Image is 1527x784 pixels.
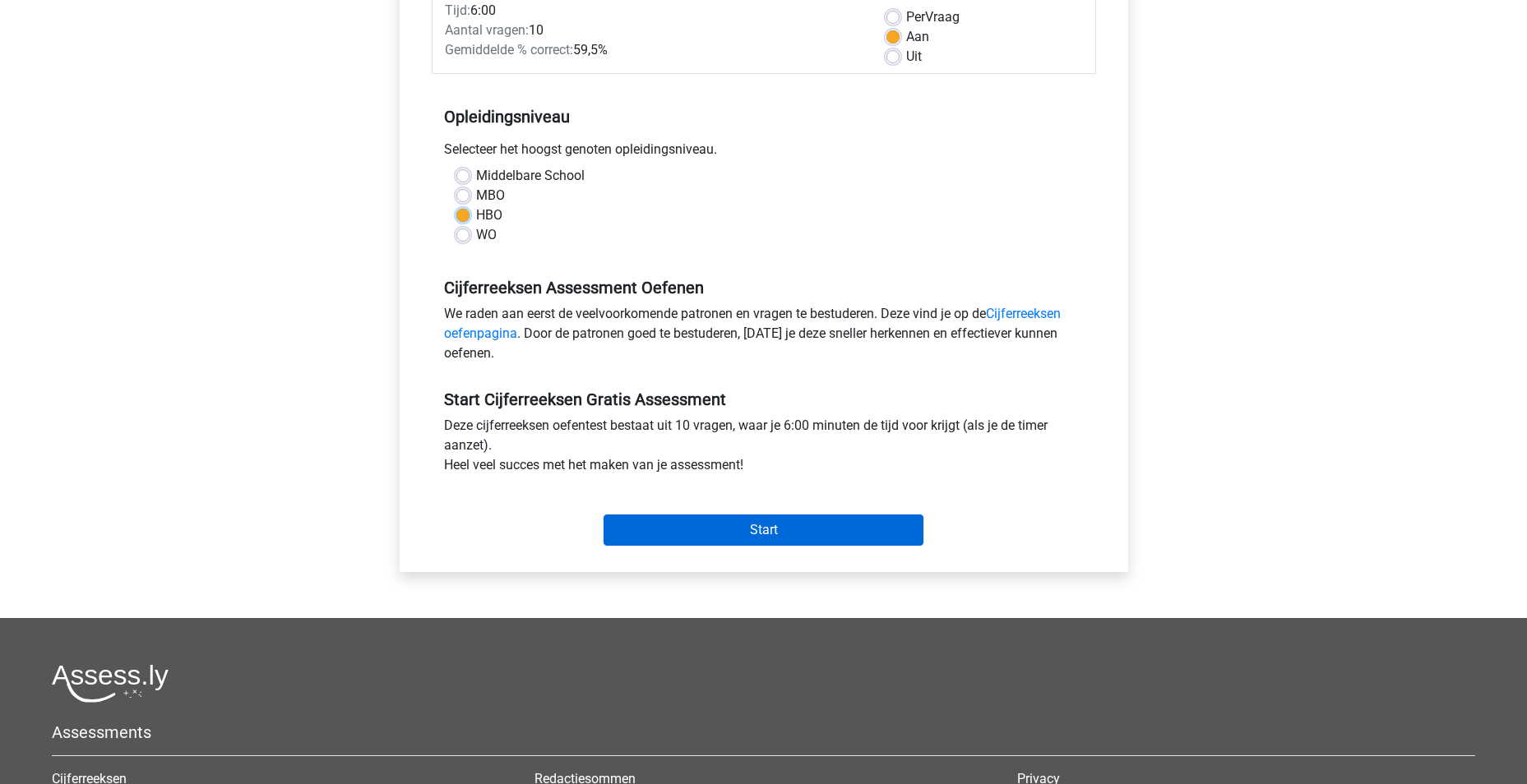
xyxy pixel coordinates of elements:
label: Aan [906,27,929,47]
label: WO [476,225,497,245]
div: 59,5% [433,40,874,60]
span: Tijd: [445,2,470,18]
h5: Assessments [52,722,1475,742]
img: Assessly logo [52,664,169,703]
div: Deze cijferreeksen oefentest bestaat uit 10 vragen, waar je 6:00 minuten de tijd voor krijgt (als... [432,416,1096,482]
label: Middelbare School [476,166,585,186]
span: Gemiddelde % correct: [445,42,573,58]
span: Per [906,9,925,25]
div: Selecteer het hoogst genoten opleidingsniveau. [432,140,1096,166]
label: MBO [476,186,505,205]
h5: Start Cijferreeksen Gratis Assessment [444,390,1084,409]
h5: Cijferreeksen Assessment Oefenen [444,278,1084,297]
span: Aantal vragen: [445,22,529,38]
input: Start [604,514,923,546]
h5: Opleidingsniveau [444,100,1084,133]
label: Vraag [906,7,960,27]
div: 10 [433,21,874,40]
div: 6:00 [433,1,874,21]
div: We raden aan eerst de veelvoorkomende patronen en vragen te bestuderen. Deze vind je op de . Door... [432,304,1096,370]
label: Uit [906,47,922,67]
label: HBO [476,205,502,225]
